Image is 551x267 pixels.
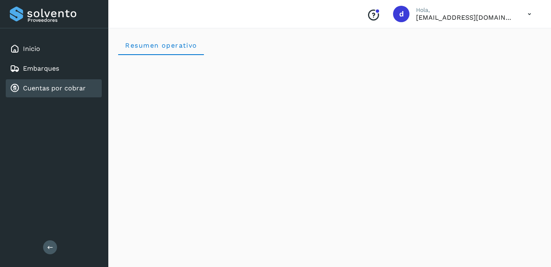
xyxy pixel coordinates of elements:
a: Embarques [23,64,59,72]
div: Embarques [6,60,102,78]
a: Inicio [23,45,40,53]
span: Resumen operativo [125,41,197,49]
p: Proveedores [27,17,98,23]
div: Inicio [6,40,102,58]
p: dcordero@grupoterramex.com [416,14,514,21]
div: Cuentas por cobrar [6,79,102,97]
p: Hola, [416,7,514,14]
a: Cuentas por cobrar [23,84,86,92]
